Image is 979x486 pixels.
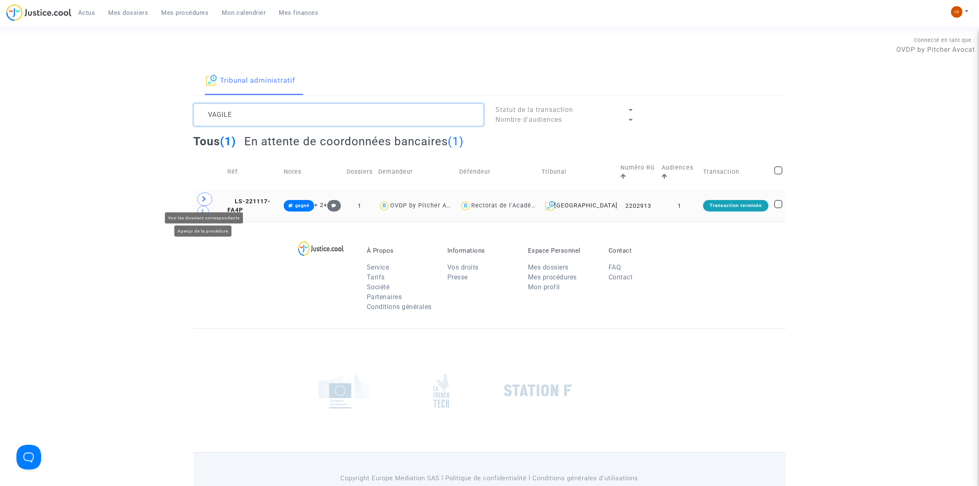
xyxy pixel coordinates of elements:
[162,9,209,16] span: Mes procédures
[314,202,324,209] span: + 2
[659,190,700,222] td: 1
[390,202,463,209] div: OVDP by Pitcher Avocat
[609,247,677,254] p: Contact
[194,134,236,149] h2: Tous
[457,154,539,190] td: Défendeur
[951,6,963,18] img: fc99b196863ffcca57bb8fe2645aafd9
[302,473,677,484] p: Copyright Europe Mediation SAS l Politique de confidentialité l Conditions générales d’utilisa...
[367,293,402,301] a: Partenaires
[378,200,390,212] img: icon-user.svg
[206,74,217,86] img: icon-archive.svg
[609,273,633,281] a: Contact
[504,384,572,397] img: stationf.png
[496,106,574,114] span: Statut de la transaction
[542,201,615,211] div: [GEOGRAPHIC_DATA]
[496,116,562,123] span: Nombre d'audiences
[447,273,468,281] a: Presse
[700,154,771,190] td: Transaction
[273,7,325,19] a: Mes finances
[72,7,102,19] a: Actus
[367,303,432,311] a: Conditions générales
[460,200,472,212] img: icon-user.svg
[102,7,155,19] a: Mes dossiers
[367,283,390,291] a: Société
[545,201,555,211] img: icon-archive.svg
[155,7,215,19] a: Mes procédures
[109,9,148,16] span: Mes dossiers
[528,273,577,281] a: Mes procédures
[367,247,435,254] p: À Propos
[539,154,618,190] td: Tribunal
[703,200,768,212] div: Transaction terminée
[215,7,273,19] a: Mon calendrier
[471,202,578,209] div: Rectorat de l'Académie de Poitiers
[222,9,266,16] span: Mon calendrier
[224,154,281,190] td: Réf.
[244,134,464,149] h2: En attente de coordonnées bancaires
[279,9,319,16] span: Mes finances
[78,9,95,16] span: Actus
[659,154,700,190] td: Audiences
[344,154,375,190] td: Dossiers
[528,283,560,291] a: Mon profil
[375,154,456,190] td: Demandeur
[295,203,310,208] span: gagné
[227,198,271,214] span: LS-221117-FA4P
[324,202,341,209] span: +
[367,273,385,281] a: Tarifs
[528,247,596,254] p: Espace Personnel
[6,4,72,21] img: jc-logo.svg
[220,135,236,148] span: (1)
[618,190,659,222] td: 2202913
[447,247,516,254] p: Informations
[448,135,464,148] span: (1)
[344,190,375,222] td: 1
[528,263,569,271] a: Mes dossiers
[914,37,975,43] span: Connecté en tant que :
[319,373,370,409] img: europe_commision.png
[367,263,389,271] a: Service
[618,154,659,190] td: Numéro RG
[609,263,621,271] a: FAQ
[447,263,479,271] a: Vos droits
[16,445,41,470] iframe: Help Scout Beacon - Open
[281,154,344,190] td: Notes
[206,67,296,95] a: Tribunal administratif
[298,241,344,256] img: logo-lg.svg
[433,373,449,408] img: french_tech.png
